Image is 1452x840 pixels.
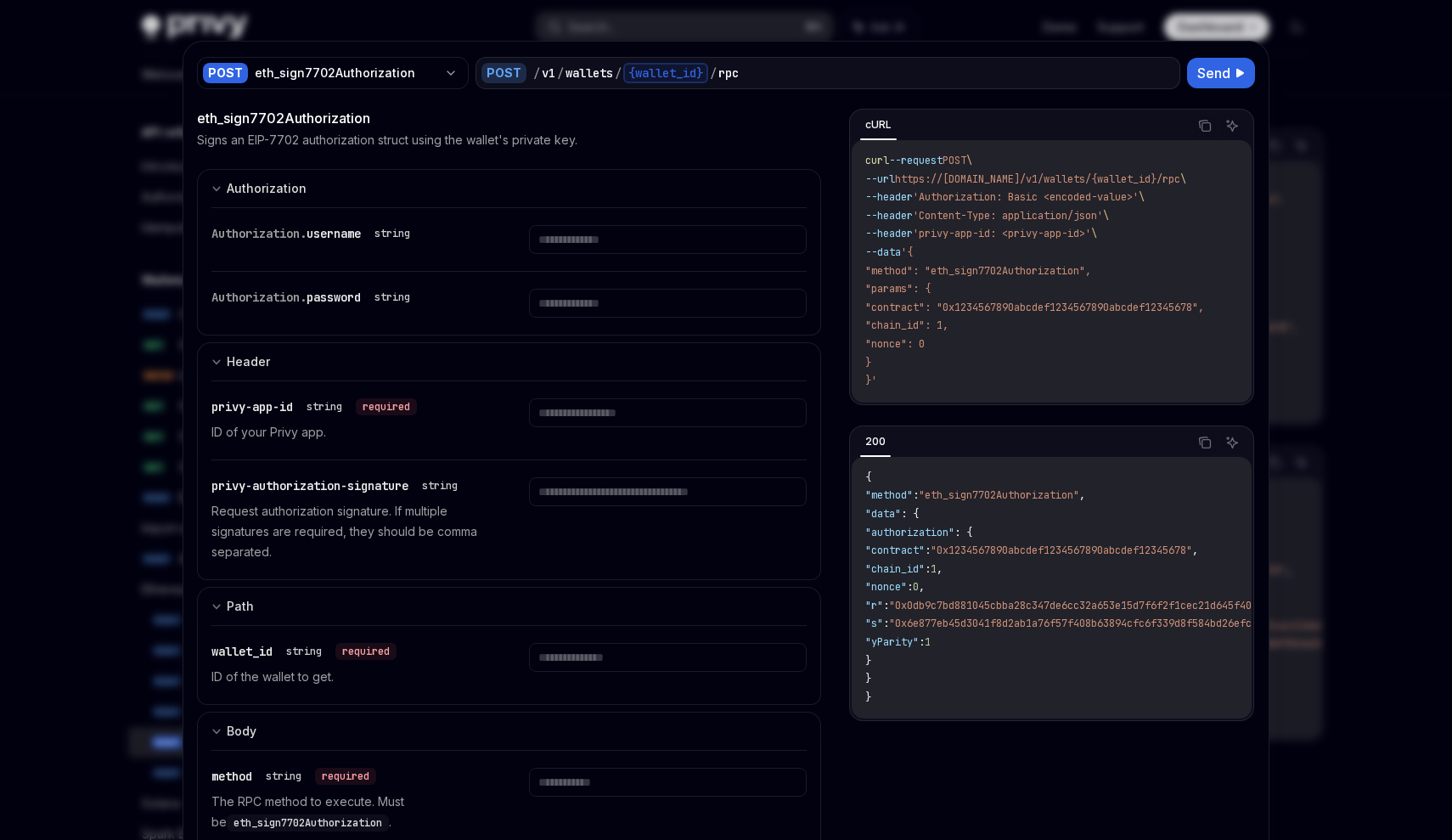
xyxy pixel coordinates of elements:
span: --url [865,172,895,186]
span: Authorization. [211,226,307,241]
span: Send [1197,63,1230,83]
span: --header [865,227,913,240]
span: : [913,488,919,502]
span: "r" [865,599,883,612]
span: "chain_id" [865,562,925,576]
span: : [925,544,931,557]
span: \ [1091,227,1097,240]
span: "nonce": 0 [865,337,925,351]
span: '{ [901,245,913,259]
span: "method": "eth_sign7702Authorization", [865,264,1091,278]
div: Authorization [227,178,307,199]
span: : [919,635,925,649]
span: eth_sign7702Authorization [234,816,382,830]
span: "yParity" [865,635,919,649]
div: string [307,400,342,414]
button: expand input section [197,169,821,207]
div: privy-authorization-signature [211,477,464,494]
span: https://[DOMAIN_NAME]/v1/wallets/{wallet_id}/rpc [895,172,1180,186]
span: , [919,580,925,594]
div: 200 [860,431,891,452]
div: / [615,65,622,82]
div: Body [227,721,256,741]
span: }' [865,374,877,387]
span: --header [865,190,913,204]
span: \ [1139,190,1145,204]
div: POST [481,63,526,83]
span: 'Authorization: Basic <encoded-value>' [913,190,1139,204]
div: cURL [860,115,897,135]
div: privy-app-id [211,398,417,415]
span: Authorization. [211,290,307,305]
span: "contract": "0x1234567890abcdef1234567890abcdef12345678", [865,301,1204,314]
span: "contract" [865,544,925,557]
div: string [286,645,322,658]
span: wallet_id [211,644,273,659]
p: Signs an EIP-7702 authorization struct using the wallet's private key. [197,132,577,149]
span: : { [901,507,919,521]
span: POST [943,154,966,167]
div: Header [227,352,270,372]
span: username [307,226,361,241]
span: 1 [925,635,931,649]
div: string [374,227,410,240]
span: , [1192,544,1198,557]
div: string [422,479,458,493]
div: {wallet_id} [623,63,708,83]
span: \ [1103,209,1109,223]
span: } [865,672,871,685]
span: "data" [865,507,901,521]
span: "params": { [865,282,931,296]
button: expand input section [197,712,821,750]
span: "0x6e877eb45d3041f8d2ab1a76f57f408b63894cfc6f339d8f584bd26efceae308" [889,617,1293,630]
span: \ [1180,172,1186,186]
div: / [557,65,564,82]
div: string [266,770,301,783]
span: "authorization" [865,526,954,539]
span: --data [865,245,901,259]
button: expand input section [197,342,821,381]
div: wallets [566,65,613,82]
div: string [374,290,410,304]
button: Copy the contents from the code block [1194,431,1216,454]
span: "0x1234567890abcdef1234567890abcdef12345678" [931,544,1192,557]
span: 1 [931,562,937,576]
span: , [1079,488,1085,502]
div: method [211,768,376,785]
div: Authorization.username [211,225,417,242]
span: 'Content-Type: application/json' [913,209,1103,223]
p: Request authorization signature. If multiple signatures are required, they should be comma separa... [211,501,488,562]
span: 'privy-app-id: <privy-app-id>' [913,227,1091,240]
span: \ [966,154,972,167]
span: "chain_id": 1, [865,319,948,332]
button: expand input section [197,587,821,625]
span: 0 [913,580,919,594]
span: password [307,290,361,305]
div: v1 [542,65,555,82]
div: required [335,643,397,660]
span: : [883,617,889,630]
div: rpc [718,65,739,82]
span: privy-authorization-signature [211,478,408,493]
span: } [865,356,871,369]
div: Authorization.password [211,289,417,306]
span: } [865,691,871,704]
span: --request [889,154,943,167]
button: POSTeth_sign7702Authorization [197,55,469,91]
div: / [533,65,540,82]
span: curl [865,154,889,167]
div: wallet_id [211,643,397,660]
div: / [710,65,717,82]
span: { [865,471,871,484]
span: "0x0db9c7bd881045cbba28c347de6cc32a653e15d7f6f2f1cec21d645f402a6419" [889,599,1293,612]
span: : { [954,526,972,539]
p: ID of your Privy app. [211,422,488,443]
span: privy-app-id [211,399,293,414]
span: : [883,599,889,612]
span: "eth_sign7702Authorization" [919,488,1079,502]
button: Send [1187,58,1255,88]
div: required [315,768,376,785]
div: POST [203,63,248,83]
div: required [356,398,417,415]
p: ID of the wallet to get. [211,667,488,687]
